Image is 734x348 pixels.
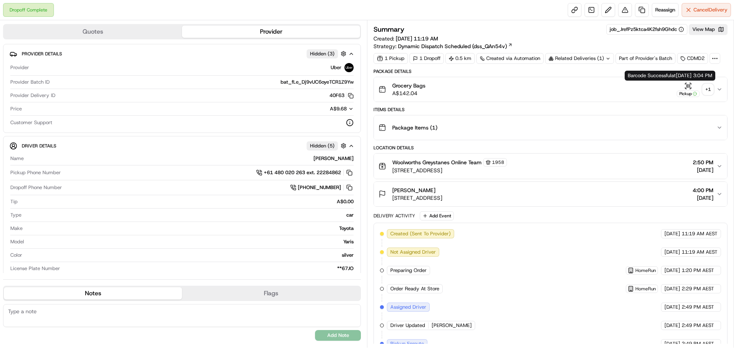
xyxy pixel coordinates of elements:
button: Pickup+1 [677,82,713,97]
div: A$0.00 [21,198,354,205]
p: Welcome 👋 [8,31,139,43]
span: Name [10,155,24,162]
div: silver [25,252,354,259]
button: Provider [182,26,360,38]
span: [DATE] [693,166,713,174]
a: 📗Knowledge Base [5,108,62,121]
button: [PHONE_NUMBER] [290,183,354,192]
span: [STREET_ADDRESS] [392,167,507,174]
span: Price [10,105,22,112]
span: Provider Details [22,51,62,57]
a: Dynamic Dispatch Scheduled (dss_QAn54v) [398,42,513,50]
span: Created (Sent To Provider) [390,230,451,237]
span: Dynamic Dispatch Scheduled (dss_QAn54v) [398,42,507,50]
span: Not Assigned Driver [390,249,436,256]
div: Pickup [677,91,700,97]
div: We're available if you need us! [26,81,97,87]
button: Flags [182,287,360,299]
button: Hidden (5) [307,141,348,151]
span: Grocery Bags [392,82,425,89]
span: 4:00 PM [693,186,713,194]
span: [DATE] [664,340,680,347]
span: [DATE] 11:19 AM [396,35,438,42]
span: Pickup Enroute [390,340,424,347]
span: [DATE] [664,249,680,256]
span: Hidden ( 5 ) [310,142,335,149]
span: at [DATE] 3:04 PM [671,72,712,79]
span: A$142.04 [392,89,425,97]
button: Quotes [4,26,182,38]
button: Start new chat [130,75,139,84]
img: uber-new-logo.jpeg [344,63,354,72]
span: Reassign [655,6,675,13]
div: Location Details [373,145,728,151]
div: 1 Dropoff [409,53,444,64]
button: View Map [689,24,728,35]
span: Package Items ( 1 ) [392,124,437,131]
div: Delivery Activity [373,213,415,219]
span: Knowledge Base [15,111,58,118]
input: Clear [20,49,126,57]
span: Pylon [76,129,93,135]
button: A$9.68 [286,105,354,112]
span: Provider Batch ID [10,79,50,86]
span: Pickup Phone Number [10,169,61,176]
span: [PERSON_NAME] [392,186,435,194]
span: Preparing Order [390,267,427,274]
span: [PHONE_NUMBER] [298,184,341,191]
span: [DATE] [693,194,713,202]
span: [DATE] [664,285,680,292]
span: 2:50 PM [693,159,713,166]
div: car [24,212,354,219]
button: +61 480 020 263 ext. 22284862 [256,168,354,177]
span: [DATE] [664,322,680,329]
button: Provider DetailsHidden (3) [10,47,354,60]
button: Driver DetailsHidden (5) [10,139,354,152]
span: 11:19 AM AEST [682,249,718,256]
span: HomeRun [635,267,656,274]
div: [PERSON_NAME] [27,155,354,162]
div: Items Details [373,107,728,113]
span: bat_fLe_Dj9vUC6oyeTCR1Z9Yw [281,79,354,86]
span: Make [10,225,23,232]
span: A$9.68 [330,105,347,112]
span: Driver Details [22,143,56,149]
div: Barcode Successful [625,71,715,81]
span: Driver Updated [390,322,425,329]
span: Color [10,252,22,259]
span: 1:20 PM AEST [682,267,714,274]
span: [DATE] [664,267,680,274]
div: + 1 [703,84,713,95]
a: Created via Automation [476,53,544,64]
span: Created: [373,35,438,42]
button: Package Items (1) [374,115,727,140]
button: Add Event [420,211,454,220]
div: Package Details [373,68,728,74]
span: Hidden ( 3 ) [310,50,335,57]
button: Woolworths Greystanes Online Team1958[STREET_ADDRESS]2:50 PM[DATE] [374,154,727,179]
span: [DATE] [664,230,680,237]
span: Customer Support [10,119,52,126]
div: Related Deliveries (1) [545,53,614,64]
span: Tip [10,198,18,205]
span: 11:19 AM AEST [682,230,718,237]
span: [DATE] [664,304,680,311]
button: Hidden (3) [307,49,348,58]
span: 2:49 PM AEST [682,340,714,347]
span: Dropoff Phone Number [10,184,62,191]
div: Yaris [27,238,354,245]
span: +61 480 020 263 ext. 22284862 [264,169,341,176]
button: 40F63 [330,92,354,99]
button: [PERSON_NAME][STREET_ADDRESS]4:00 PM[DATE] [374,182,727,206]
button: Grocery BagsA$142.04Pickup+1 [374,77,727,102]
span: Assigned Driver [390,304,426,311]
button: Reassign [652,3,679,17]
span: Provider Delivery ID [10,92,55,99]
div: Toyota [26,225,354,232]
button: job_JrefPz5ktca4K2fsh9Ghdc [610,26,684,33]
span: Cancel Delivery [693,6,728,13]
div: 0.5 km [445,53,475,64]
button: CancelDelivery [682,3,731,17]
